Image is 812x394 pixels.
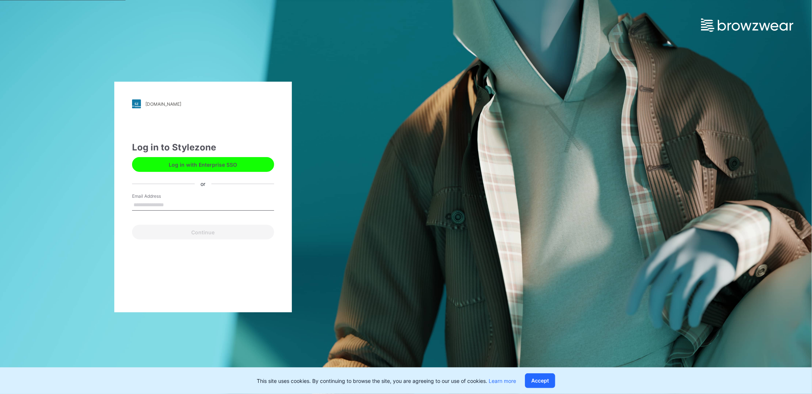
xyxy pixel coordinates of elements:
[132,99,141,108] img: stylezone-logo.562084cfcfab977791bfbf7441f1a819.svg
[132,193,184,200] label: Email Address
[489,378,516,384] a: Learn more
[132,99,274,108] a: [DOMAIN_NAME]
[257,377,516,385] p: This site uses cookies. By continuing to browse the site, you are agreeing to our use of cookies.
[195,180,211,188] div: or
[701,18,794,32] img: browzwear-logo.e42bd6dac1945053ebaf764b6aa21510.svg
[132,157,274,172] button: Log in with Enterprise SSO
[132,141,274,154] div: Log in to Stylezone
[145,101,181,107] div: [DOMAIN_NAME]
[525,373,555,388] button: Accept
